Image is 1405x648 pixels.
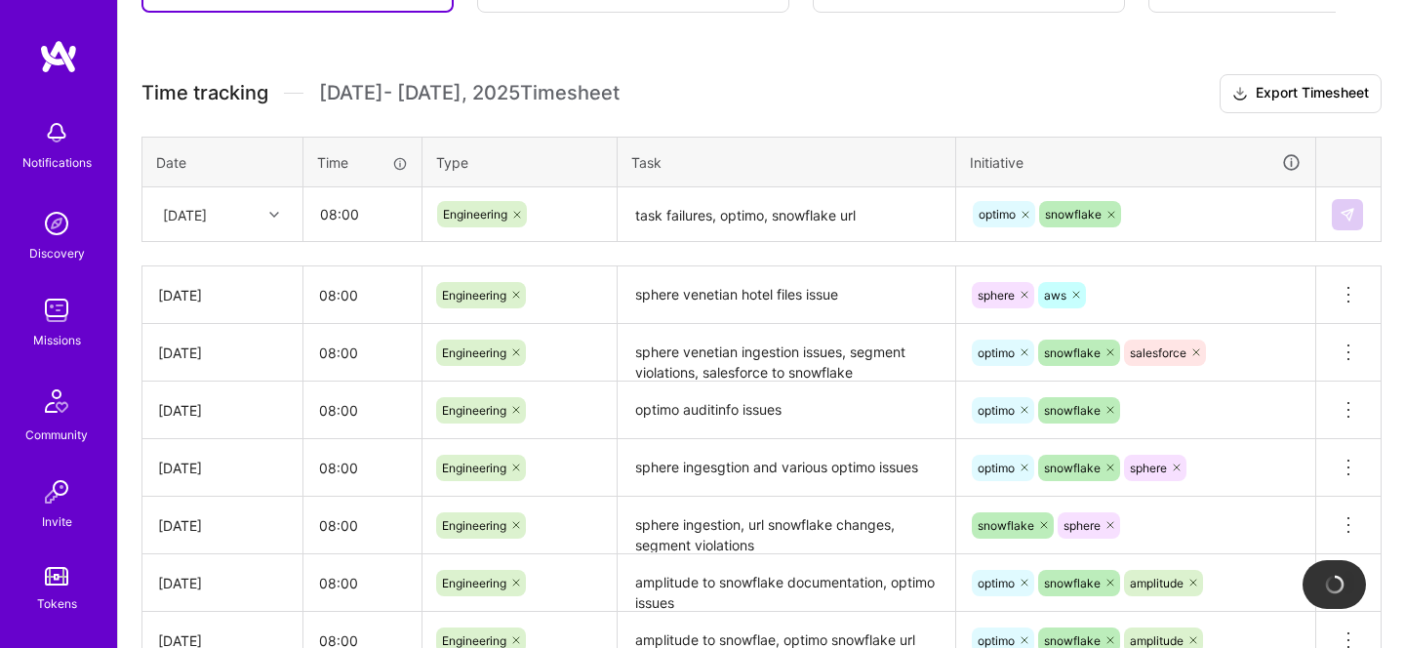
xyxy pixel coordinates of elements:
span: Engineering [442,288,506,303]
span: Engineering [442,633,506,648]
div: [DATE] [158,400,287,421]
img: loading [1325,575,1345,594]
div: Tokens [37,593,77,614]
span: snowflake [1044,633,1101,648]
i: icon Chevron [269,210,279,220]
div: Time [317,152,408,173]
img: Invite [37,472,76,511]
span: sphere [978,288,1015,303]
span: optimo [978,345,1015,360]
img: discovery [37,204,76,243]
textarea: sphere venetian hotel files issue [620,268,953,322]
span: Engineering [442,345,506,360]
span: snowflake [1044,576,1101,590]
span: Engineering [442,518,506,533]
button: Export Timesheet [1220,74,1382,113]
div: [DATE] [163,204,207,224]
img: teamwork [37,291,76,330]
th: Type [422,137,618,187]
div: null [1332,199,1365,230]
span: optimo [978,461,1015,475]
span: snowflake [1044,345,1101,360]
span: amplitude [1130,576,1184,590]
span: Engineering [443,207,507,222]
span: Engineering [442,403,506,418]
img: Submit [1340,207,1355,223]
div: [DATE] [158,573,287,593]
span: Time tracking [141,81,268,105]
span: [DATE] - [DATE] , 2025 Timesheet [319,81,620,105]
textarea: amplitude to snowflake documentation, optimo issues [620,556,953,610]
input: HH:MM [303,500,421,551]
img: Community [33,378,80,425]
span: sphere [1130,461,1167,475]
textarea: sphere venetian ingestion issues, segment violations, salesforce to snowflake [620,326,953,380]
input: HH:MM [303,442,421,494]
th: Date [142,137,303,187]
img: tokens [45,567,68,586]
input: HH:MM [303,269,421,321]
div: Discovery [29,243,85,263]
span: snowflake [1044,461,1101,475]
span: optimo [978,576,1015,590]
span: optimo [978,403,1015,418]
span: amplitude [1130,633,1184,648]
textarea: sphere ingesgtion and various optimo issues [620,441,953,495]
div: Notifications [22,152,92,173]
div: [DATE] [158,343,287,363]
span: Engineering [442,576,506,590]
input: HH:MM [303,385,421,436]
textarea: sphere ingestion, url snowflake changes, segment violations [620,499,953,552]
span: aws [1044,288,1066,303]
span: snowflake [1045,207,1102,222]
div: [DATE] [158,458,287,478]
div: Invite [42,511,72,532]
img: logo [39,39,78,74]
div: [DATE] [158,285,287,305]
img: bell [37,113,76,152]
span: salesforce [1130,345,1186,360]
th: Task [618,137,956,187]
textarea: task failures, optimo, snowflake url [620,189,953,241]
div: Initiative [970,151,1302,174]
span: optimo [978,633,1015,648]
span: snowflake [978,518,1034,533]
textarea: optimo auditinfo issues [620,384,953,437]
div: Community [25,425,88,445]
div: [DATE] [158,515,287,536]
span: snowflake [1044,403,1101,418]
div: Missions [33,330,81,350]
input: HH:MM [303,327,421,379]
span: sphere [1064,518,1101,533]
span: optimo [979,207,1016,222]
i: icon Download [1232,84,1248,104]
input: HH:MM [303,557,421,609]
input: HH:MM [304,188,421,240]
span: Engineering [442,461,506,475]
